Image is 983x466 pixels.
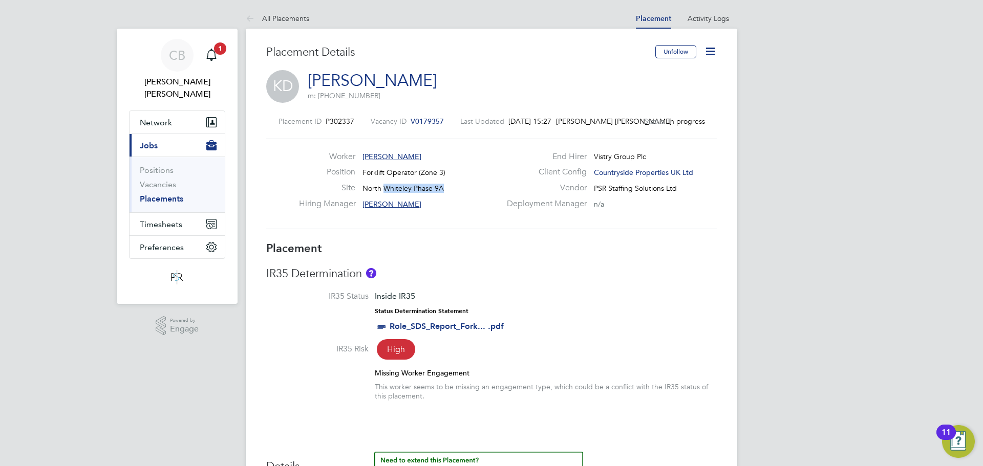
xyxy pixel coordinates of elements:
[501,183,587,193] label: Vendor
[169,49,185,62] span: CB
[366,268,376,278] button: About IR35
[129,39,225,100] a: CB[PERSON_NAME] [PERSON_NAME]
[140,180,176,189] a: Vacancies
[375,307,468,315] strong: Status Determination Statement
[308,91,380,100] span: m: [PHONE_NUMBER]
[636,14,671,23] a: Placement
[279,117,322,126] label: Placement ID
[375,382,717,401] div: This worker seems to be missing an engagement type, which could be a conflict with the IR35 statu...
[130,134,225,157] button: Jobs
[299,167,355,177] label: Position
[668,117,705,126] span: In progress
[129,269,225,285] a: Go to home page
[594,152,646,161] span: Vistry Group Plc
[594,168,693,177] span: Countryside Properties UK Ltd
[299,183,355,193] label: Site
[140,194,183,204] a: Placements
[594,199,604,209] span: n/a
[299,198,355,209] label: Hiring Manager
[140,141,158,150] span: Jobs
[201,39,222,72] a: 1
[375,291,415,301] span: Inside IR35
[140,118,172,127] span: Network
[130,213,225,235] button: Timesheets
[246,14,309,23] a: All Placements
[375,368,717,378] div: Missing Worker Engagement
[371,117,407,126] label: Vacancy ID
[377,339,415,360] span: High
[130,157,225,212] div: Jobs
[266,45,648,60] h3: Placement Details
[326,117,354,126] span: P302337
[130,111,225,134] button: Network
[362,168,445,177] span: Forklift Operator (Zone 3)
[556,117,628,126] span: [PERSON_NAME] [PERSON_NAME]
[362,184,444,193] span: North Whiteley Phase 9A
[501,198,587,209] label: Deployment Manager
[501,167,587,177] label: Client Config
[170,325,199,334] span: Engage
[942,432,951,446] div: 11
[508,117,556,126] span: [DATE] 15:27 -
[117,29,238,304] nav: Main navigation
[594,184,677,193] span: PSR Staffing Solutions Ltd
[129,76,225,100] span: Connor Bedwell
[308,71,437,91] a: [PERSON_NAME]
[266,344,369,354] label: IR35 Risk
[156,316,199,336] a: Powered byEngage
[266,241,322,255] b: Placement
[655,45,696,58] button: Unfollow
[644,117,664,126] label: Status
[362,152,421,161] span: [PERSON_NAME]
[942,425,975,458] button: Open Resource Center, 11 new notifications
[140,242,184,252] span: Preferences
[390,321,504,331] a: Role_SDS_Report_Fork... .pdf
[460,117,504,126] label: Last Updated
[266,267,717,281] h3: IR35 Determination
[140,219,182,229] span: Timesheets
[140,165,174,175] a: Positions
[411,117,444,126] span: V0179357
[214,42,226,55] span: 1
[501,151,587,162] label: End Hirer
[299,151,355,162] label: Worker
[362,199,421,209] span: [PERSON_NAME]
[168,269,186,285] img: psrsolutions-logo-retina.png
[266,291,369,302] label: IR35 Status
[266,70,299,103] span: KD
[130,236,225,258] button: Preferences
[170,316,199,325] span: Powered by
[688,14,729,23] a: Activity Logs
